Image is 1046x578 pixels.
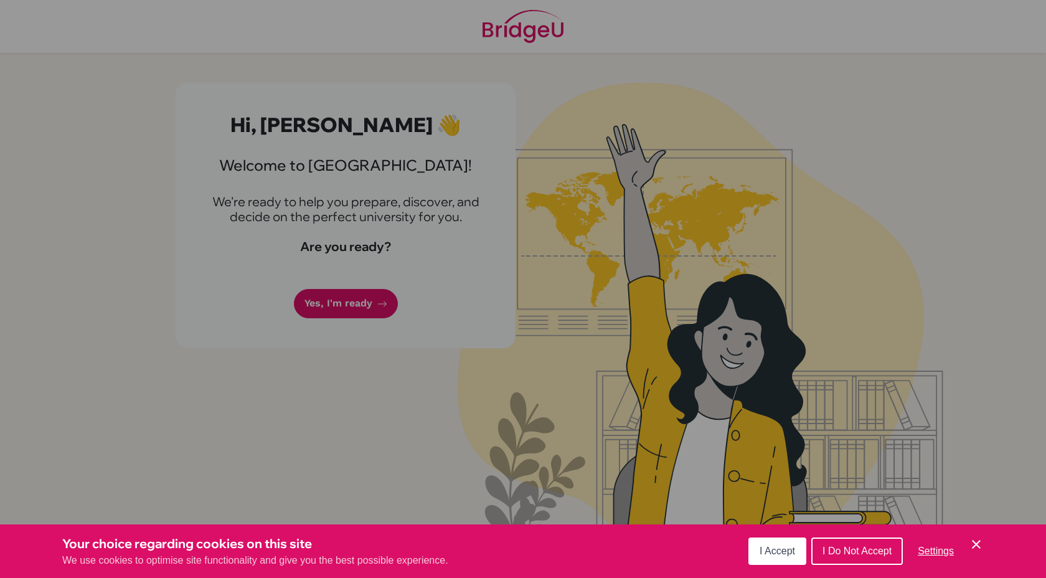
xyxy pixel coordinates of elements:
[62,553,448,568] p: We use cookies to optimise site functionality and give you the best possible experience.
[62,534,448,553] h3: Your choice regarding cookies on this site
[760,546,795,556] span: I Accept
[811,538,903,565] button: I Do Not Accept
[918,546,954,556] span: Settings
[748,538,806,565] button: I Accept
[908,539,964,564] button: Settings
[969,537,984,552] button: Save and close
[822,546,892,556] span: I Do Not Accept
